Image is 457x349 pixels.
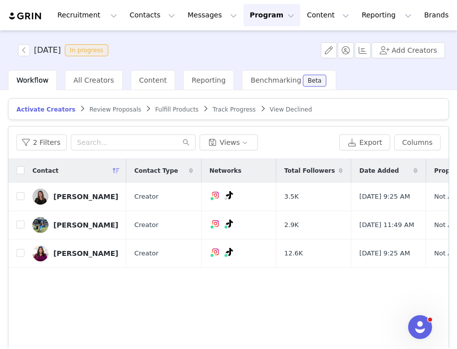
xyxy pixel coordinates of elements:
[183,139,190,146] i: icon: search
[200,134,258,150] button: Views
[53,249,118,257] div: [PERSON_NAME]
[32,217,48,233] img: 2a801dfd-a4d6-4b9c-8269-69b9419b477c.jpg
[89,106,141,113] span: Review Proposals
[212,248,220,256] img: instagram.svg
[212,191,220,199] img: instagram.svg
[71,134,196,150] input: Search...
[284,248,303,258] span: 12.6K
[356,4,418,26] button: Reporting
[284,166,335,175] span: Total Followers
[18,44,112,56] span: [object Object]
[51,4,123,26] button: Recruitment
[73,76,114,84] span: All Creators
[284,220,299,230] span: 2.9K
[394,134,441,150] button: Columns
[65,44,108,56] span: In progress
[32,245,48,261] img: b919cd63-74be-4466-93e3-b44a1bac1665.jpg
[359,248,410,258] span: [DATE] 9:25 AM
[210,166,241,175] span: Networks
[372,42,445,58] button: Add Creators
[301,4,355,26] button: Content
[16,106,75,113] span: Activate Creators
[139,76,167,84] span: Content
[134,166,178,175] span: Contact Type
[16,76,48,84] span: Workflow
[243,4,300,26] button: Program
[8,11,43,21] img: grin logo
[270,106,312,113] span: View Declined
[192,76,226,84] span: Reporting
[134,248,159,258] span: Creator
[359,220,414,230] span: [DATE] 11:49 AM
[213,106,255,113] span: Track Progress
[32,217,118,233] a: [PERSON_NAME]
[53,193,118,201] div: [PERSON_NAME]
[408,315,432,339] iframe: Intercom live chat
[32,245,118,261] a: [PERSON_NAME]
[250,76,301,84] span: Benchmarking
[32,189,118,205] a: [PERSON_NAME]
[155,106,199,113] span: Fulfill Products
[359,166,399,175] span: Date Added
[212,220,220,228] img: instagram.svg
[284,192,299,202] span: 3.5K
[308,78,322,84] div: Beta
[124,4,181,26] button: Contacts
[32,166,58,175] span: Contact
[16,134,67,150] button: 2 Filters
[182,4,243,26] button: Messages
[32,189,48,205] img: 3ef0343c-02a5-4dc3-bf6a-10a6ea3787c5.jpg
[53,221,118,229] div: [PERSON_NAME]
[134,192,159,202] span: Creator
[34,44,61,56] h3: [DATE]
[134,220,159,230] span: Creator
[359,192,410,202] span: [DATE] 9:25 AM
[339,134,390,150] button: Export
